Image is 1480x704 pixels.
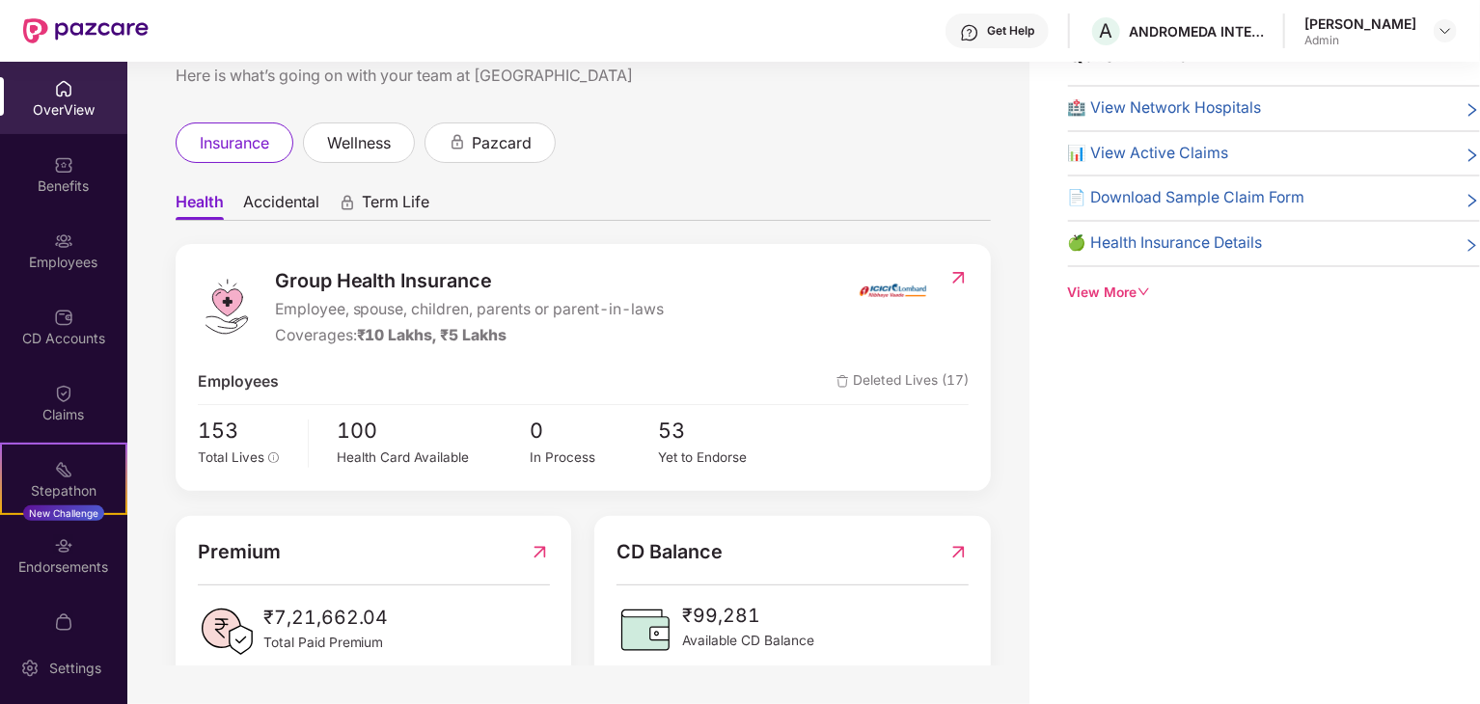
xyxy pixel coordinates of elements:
[54,384,73,403] img: svg+xml;base64,PHN2ZyBpZD0iQ2xhaW0iIHhtbG5zPSJodHRwOi8vd3d3LnczLm9yZy8yMDAwL3N2ZyIgd2lkdGg9IjIwIi...
[948,268,969,287] img: RedirectIcon
[1465,235,1480,256] span: right
[659,447,787,468] div: Yet to Endorse
[1465,190,1480,210] span: right
[1465,146,1480,166] span: right
[1137,285,1151,299] span: down
[268,452,280,464] span: info-circle
[857,266,929,314] img: insurerIcon
[54,308,73,327] img: svg+xml;base64,PHN2ZyBpZD0iQ0RfQWNjb3VudHMiIGRhdGEtbmFtZT0iQ0QgQWNjb3VudHMiIHhtbG5zPSJodHRwOi8vd3...
[1304,33,1416,48] div: Admin
[449,133,466,150] div: animation
[263,603,389,633] span: ₹7,21,662.04
[198,278,256,336] img: logo
[948,537,969,567] img: RedirectIcon
[530,415,658,447] span: 0
[987,23,1034,39] div: Get Help
[1068,283,1480,304] div: View More
[198,370,279,394] span: Employees
[243,192,319,220] span: Accidental
[275,324,665,348] div: Coverages:
[1068,186,1305,210] span: 📄 Download Sample Claim Form
[1465,100,1480,121] span: right
[198,449,264,465] span: Total Lives
[2,481,125,501] div: Stepathon
[836,375,849,388] img: deleteIcon
[682,631,814,652] span: Available CD Balance
[200,131,269,155] span: insurance
[176,64,991,88] div: Here is what’s going on with your team at [GEOGRAPHIC_DATA]
[530,537,550,567] img: RedirectIcon
[472,131,532,155] span: pazcard
[54,460,73,479] img: svg+xml;base64,PHN2ZyB4bWxucz0iaHR0cDovL3d3dy53My5vcmcvMjAwMC9zdmciIHdpZHRoPSIyMSIgaGVpZ2h0PSIyMC...
[1068,231,1263,256] span: 🍏 Health Insurance Details
[1129,22,1264,41] div: ANDROMEDA INTELLIGENT TECHNOLOGY SERVICES PRIVATE LIMITED
[836,370,969,394] span: Deleted Lives (17)
[198,537,281,567] span: Premium
[617,537,723,567] span: CD Balance
[338,447,531,468] div: Health Card Available
[1100,19,1113,42] span: A
[23,505,104,521] div: New Challenge
[54,79,73,98] img: svg+xml;base64,PHN2ZyBpZD0iSG9tZSIgeG1sbnM9Imh0dHA6Ly93d3cudzMub3JnLzIwMDAvc3ZnIiB3aWR0aD0iMjAiIG...
[54,231,73,251] img: svg+xml;base64,PHN2ZyBpZD0iRW1wbG95ZWVzIiB4bWxucz0iaHR0cDovL3d3dy53My5vcmcvMjAwMC9zdmciIHdpZHRoPS...
[960,23,979,42] img: svg+xml;base64,PHN2ZyBpZD0iSGVscC0zMngzMiIgeG1sbnM9Imh0dHA6Ly93d3cudzMub3JnLzIwMDAvc3ZnIiB3aWR0aD...
[23,18,149,43] img: New Pazcare Logo
[263,633,389,654] span: Total Paid Premium
[1304,14,1416,33] div: [PERSON_NAME]
[617,601,674,659] img: CDBalanceIcon
[1438,23,1453,39] img: svg+xml;base64,PHN2ZyBpZD0iRHJvcGRvd24tMzJ4MzIiIHhtbG5zPSJodHRwOi8vd3d3LnczLm9yZy8yMDAwL3N2ZyIgd2...
[275,298,665,322] span: Employee, spouse, children, parents or parent-in-laws
[357,326,507,344] span: ₹10 Lakhs, ₹5 Lakhs
[659,415,787,447] span: 53
[54,612,73,632] img: svg+xml;base64,PHN2ZyBpZD0iTXlfT3JkZXJzIiBkYXRhLW5hbWU9Ik15IE9yZGVycyIgeG1sbnM9Imh0dHA6Ly93d3cudz...
[1068,96,1262,121] span: 🏥 View Network Hospitals
[1068,142,1229,166] span: 📊 View Active Claims
[338,415,531,447] span: 100
[20,659,40,678] img: svg+xml;base64,PHN2ZyBpZD0iU2V0dGluZy0yMHgyMCIgeG1sbnM9Imh0dHA6Ly93d3cudzMub3JnLzIwMDAvc3ZnIiB3aW...
[530,447,658,468] div: In Process
[43,659,107,678] div: Settings
[275,266,665,296] span: Group Health Insurance
[682,601,814,631] span: ₹99,281
[362,192,429,220] span: Term Life
[198,415,294,447] span: 153
[327,131,391,155] span: wellness
[339,194,356,211] div: animation
[176,192,224,220] span: Health
[54,155,73,175] img: svg+xml;base64,PHN2ZyBpZD0iQmVuZWZpdHMiIHhtbG5zPSJodHRwOi8vd3d3LnczLm9yZy8yMDAwL3N2ZyIgd2lkdGg9Ij...
[54,536,73,555] img: svg+xml;base64,PHN2ZyBpZD0iRW5kb3JzZW1lbnRzIiB4bWxucz0iaHR0cDovL3d3dy53My5vcmcvMjAwMC9zdmciIHdpZH...
[198,603,256,661] img: PaidPremiumIcon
